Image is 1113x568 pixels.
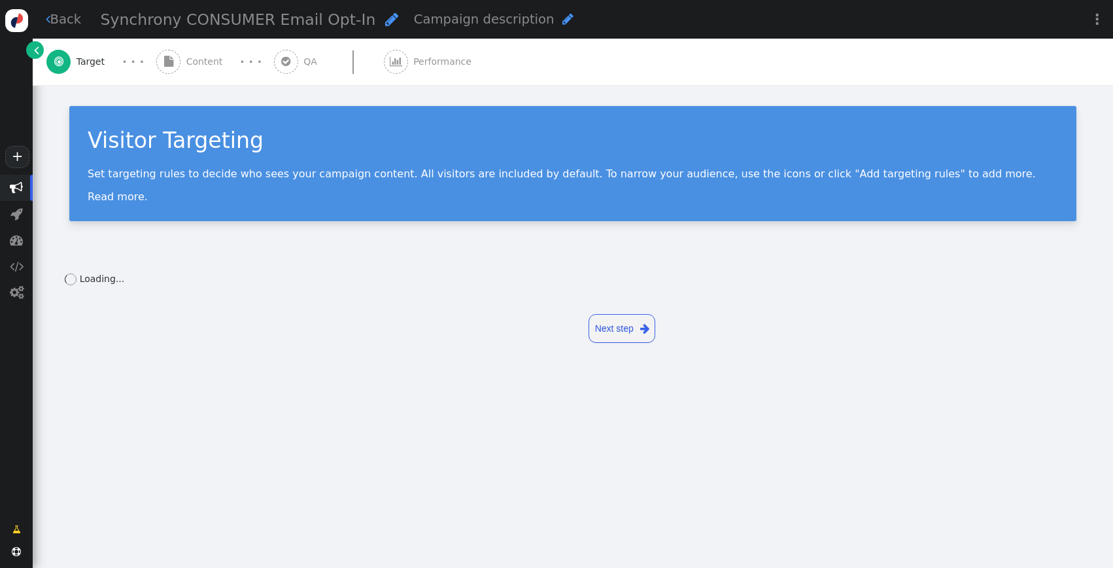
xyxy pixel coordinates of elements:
[10,286,24,299] span: 
[10,181,23,194] span: 
[303,55,322,69] span: QA
[240,53,262,71] div: · · ·
[10,234,23,247] span: 
[46,39,156,85] a:  Target · · ·
[122,53,144,71] div: · · ·
[12,523,21,537] span: 
[46,10,82,29] a: Back
[10,207,23,221] span: 
[5,9,28,32] img: logo-icon.svg
[186,55,228,69] span: Content
[12,547,21,556] span: 
[385,12,398,27] span: 
[46,12,50,26] span: 
[88,190,148,203] a: Read more.
[101,10,376,29] span: Synchrony CONSUMER Email Opt-In
[88,124,1058,157] div: Visitor Targeting
[77,55,111,69] span: Target
[3,518,30,541] a: 
[54,56,63,67] span: 
[26,41,44,59] a: 
[281,56,290,67] span: 
[390,56,402,67] span: 
[156,39,274,85] a:  Content · · ·
[5,146,29,168] a: +
[274,39,384,85] a:  QA
[589,314,655,343] a: Next step
[164,56,173,67] span: 
[562,12,574,26] span: 
[88,168,1058,180] p: Set targeting rules to decide who sees your campaign content. All visitors are included by defaul...
[384,39,501,85] a:  Performance
[34,43,39,57] span: 
[80,274,125,284] span: Loading...
[414,12,555,27] span: Campaign description
[10,260,24,273] span: 
[640,321,649,337] span: 
[413,55,477,69] span: Performance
